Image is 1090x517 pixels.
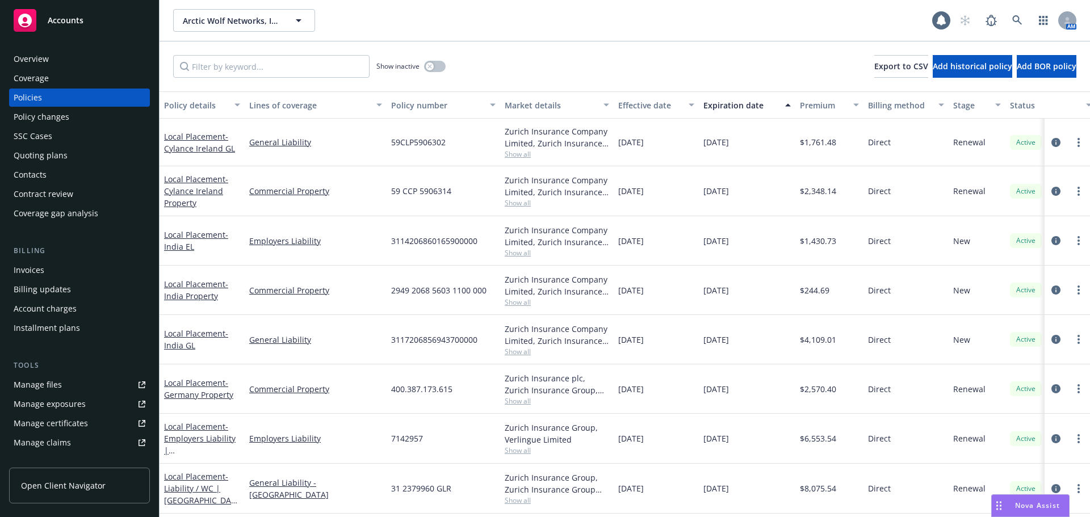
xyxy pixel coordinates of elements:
div: Zurich Insurance Group, Zurich Insurance Group (International) [505,472,609,495]
span: [DATE] [618,284,644,296]
span: Direct [868,185,891,197]
a: General Liability - [GEOGRAPHIC_DATA] [249,477,382,501]
div: Stage [953,99,988,111]
a: General Liability [249,334,382,346]
a: circleInformation [1049,382,1063,396]
a: circleInformation [1049,184,1063,198]
div: Billing updates [14,280,71,299]
a: Quoting plans [9,146,150,165]
button: Policy details [160,91,245,119]
div: Invoices [14,261,44,279]
a: circleInformation [1049,333,1063,346]
input: Filter by keyword... [173,55,370,78]
a: Invoices [9,261,150,279]
span: [DATE] [703,136,729,148]
div: Manage files [14,376,62,394]
span: Show all [505,248,609,258]
a: Local Placement [164,328,228,351]
div: Lines of coverage [249,99,370,111]
a: Overview [9,50,150,68]
a: Manage claims [9,434,150,452]
button: Premium [795,91,863,119]
span: [DATE] [618,136,644,148]
span: 400.387.173.615 [391,383,452,395]
span: [DATE] [703,185,729,197]
a: Manage exposures [9,395,150,413]
button: Billing method [863,91,949,119]
div: Coverage gap analysis [14,204,98,222]
a: Manage certificates [9,414,150,432]
span: Add BOR policy [1017,61,1076,72]
span: Open Client Navigator [21,480,106,491]
span: [DATE] [703,383,729,395]
span: Show inactive [376,61,420,71]
span: $8,075.54 [800,482,836,494]
span: - Germany Property [164,377,233,400]
span: Active [1014,484,1037,494]
button: Export to CSV [874,55,928,78]
a: Switch app [1032,9,1055,32]
a: Commercial Property [249,185,382,197]
div: Manage certificates [14,414,88,432]
button: Nova Assist [991,494,1070,517]
a: Local Placement [164,377,233,400]
div: Premium [800,99,846,111]
div: Zurich Insurance Group, Verlingue Limited [505,422,609,445]
button: Policy number [387,91,500,119]
span: [DATE] [618,482,644,494]
span: [DATE] [618,235,644,247]
div: Market details [505,99,597,111]
a: circleInformation [1049,136,1063,149]
span: Active [1014,236,1037,246]
div: Zurich Insurance Company Limited, Zurich Insurance Group [505,323,609,347]
span: Show all [505,396,609,406]
div: Zurich Insurance Company Limited, Zurich Insurance Group [505,274,609,297]
span: Show all [505,445,609,455]
span: Export to CSV [874,61,928,72]
a: Local Placement [164,174,228,208]
a: more [1072,283,1085,297]
span: New [953,284,970,296]
span: [DATE] [618,185,644,197]
span: 3117206856943700000 [391,334,477,346]
span: $4,109.01 [800,334,836,346]
span: Active [1014,137,1037,148]
a: more [1072,432,1085,445]
span: Renewal [953,432,986,444]
a: Employers Liability [249,235,382,247]
a: Local Placement [164,279,228,301]
div: Policies [14,89,42,107]
span: - India GL [164,328,228,351]
div: Coverage [14,69,49,87]
button: Add historical policy [933,55,1012,78]
span: Direct [868,334,891,346]
div: Billing method [868,99,932,111]
a: Contract review [9,185,150,203]
a: more [1072,234,1085,247]
div: Effective date [618,99,682,111]
div: Installment plans [14,319,80,337]
span: Active [1014,384,1037,394]
a: Accounts [9,5,150,36]
a: SSC Cases [9,127,150,145]
a: Local Placement [164,421,236,480]
span: [DATE] [618,432,644,444]
span: Active [1014,434,1037,444]
span: Show all [505,347,609,356]
span: - India EL [164,229,228,252]
a: more [1072,184,1085,198]
a: more [1072,333,1085,346]
div: Manage BORs [14,453,67,471]
span: [DATE] [703,482,729,494]
a: Search [1006,9,1029,32]
a: Commercial Property [249,284,382,296]
div: Manage exposures [14,395,86,413]
span: Direct [868,482,891,494]
span: - Cylance Ireland GL [164,131,235,154]
span: Active [1014,186,1037,196]
a: Installment plans [9,319,150,337]
div: Zurich Insurance Company Limited, Zurich Insurance Group [505,174,609,198]
span: [DATE] [703,284,729,296]
span: [DATE] [618,334,644,346]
